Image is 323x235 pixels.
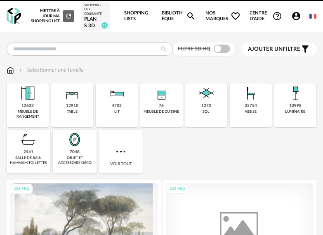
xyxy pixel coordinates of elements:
img: fr [309,13,316,20]
span: Refresh icon [65,14,72,18]
span: Ajouter un [248,46,283,52]
div: Voir tout [99,130,143,173]
div: 7048 [70,150,80,155]
img: Miroir.png [65,130,85,150]
div: 12633 [21,103,34,109]
span: Magnify icon [186,11,196,21]
div: 3D HQ [166,184,189,194]
div: salle de bain hammam toilettes [9,156,48,165]
img: svg+xml;base64,PHN2ZyB3aWR0aD0iMTYiIGhlaWdodD0iMTYiIHZpZXdCb3g9IjAgMCAxNiAxNiIgZmlsbD0ibm9uZSIgeG... [17,66,24,74]
div: 3D HQ [10,184,33,194]
div: 1272 [201,103,211,109]
img: Luminaire.png [285,83,305,103]
img: Meuble%20de%20rangement.png [18,83,38,103]
img: Table.png [62,83,82,103]
img: Literie.png [107,83,127,103]
span: Centre d'aideHelp Circle Outline icon [250,10,282,22]
div: Shopping List courante [84,3,106,16]
div: luminaire [285,109,305,114]
img: Sol.png [196,83,216,103]
div: meuble de rangement [9,109,46,119]
div: assise [245,109,257,114]
img: svg+xml;base64,PHN2ZyB3aWR0aD0iMTYiIGhlaWdodD0iMTciIHZpZXdCb3g9IjAgMCAxNiAxNyIgZmlsbD0ibm9uZSIgeG... [7,66,14,74]
a: Shopping List courante Plans 3D 11 [84,3,106,29]
span: Account Circle icon [291,11,301,21]
div: 12910 [66,103,78,109]
span: 11 [101,22,108,28]
span: Filtre 3D HQ [178,46,210,51]
div: 2441 [24,150,33,155]
div: objet et accessoire déco [55,156,94,165]
div: 76 [159,103,164,109]
div: table [67,109,78,114]
img: more.7b13dc1.svg [114,145,127,158]
div: 35754 [245,103,257,109]
img: Assise.png [241,83,261,103]
span: Filter icon [300,44,310,54]
span: Help Circle Outline icon [272,11,282,21]
div: lit [114,109,120,114]
div: Sélectionner une famille [17,66,84,74]
div: meuble de cuisine [144,109,179,114]
button: Ajouter unfiltre Filter icon [242,42,316,56]
span: Account Circle icon [291,11,305,21]
img: Rangement.png [151,83,171,103]
img: OXP [7,8,21,25]
div: Mettre à jour ma Shopping List [31,8,74,24]
img: Salle%20de%20bain.png [19,130,38,150]
div: 4702 [112,103,122,109]
div: 10998 [289,103,302,109]
span: filtre [248,46,300,53]
span: Heart Outline icon [231,11,240,21]
div: Plans 3D [84,16,106,29]
div: sol [203,109,210,114]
